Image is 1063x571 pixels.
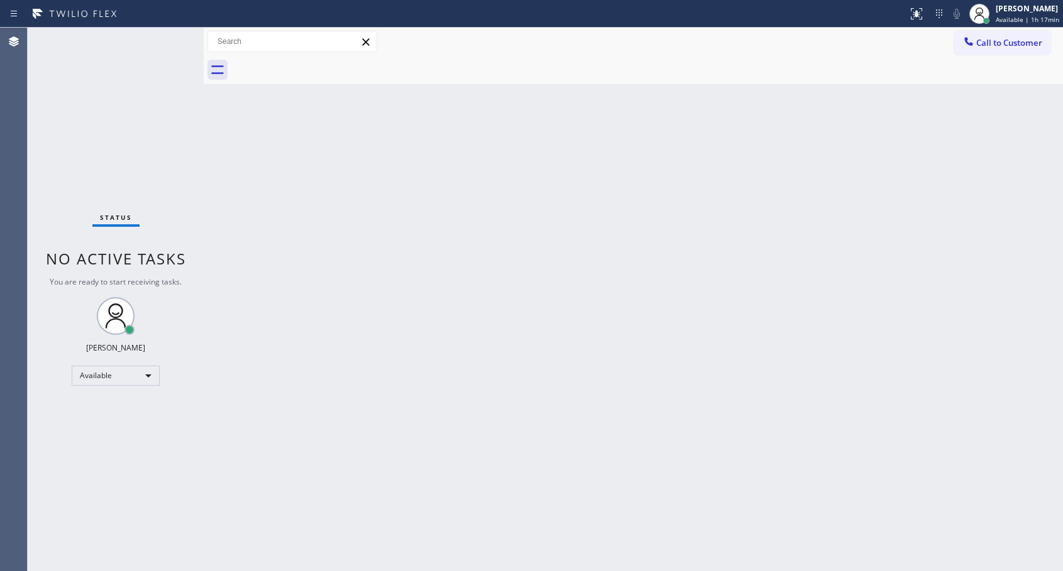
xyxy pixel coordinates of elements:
button: Mute [948,5,966,23]
input: Search [208,31,377,52]
span: You are ready to start receiving tasks. [50,276,182,287]
div: [PERSON_NAME] [996,3,1059,14]
span: No active tasks [46,248,186,269]
div: Available [72,366,160,386]
span: Call to Customer [976,37,1042,48]
span: Available | 1h 17min [996,15,1059,24]
span: Status [100,213,132,222]
div: [PERSON_NAME] [86,342,145,353]
button: Call to Customer [954,31,1050,55]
